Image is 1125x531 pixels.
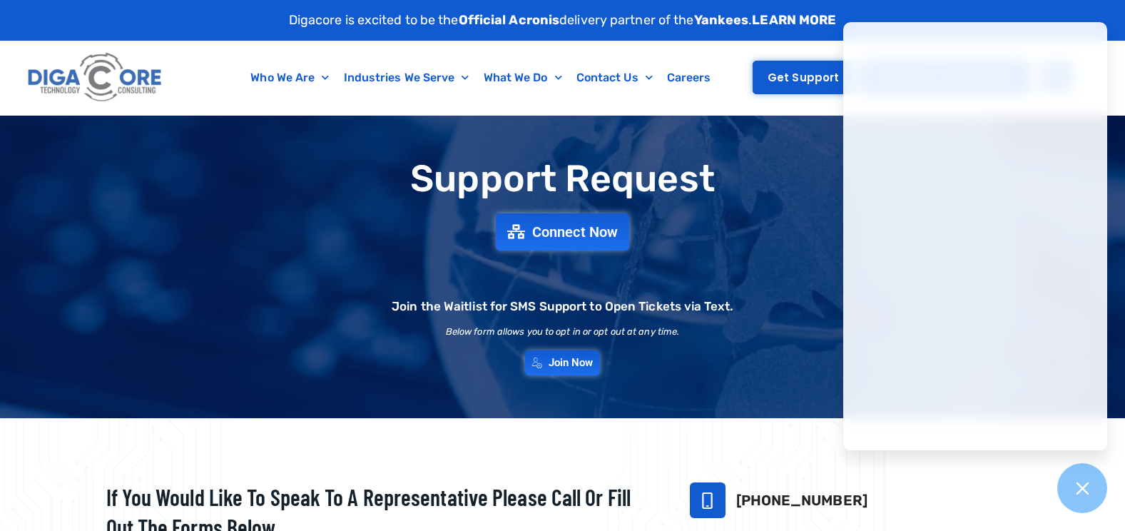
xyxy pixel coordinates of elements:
[392,300,733,313] h2: Join the Waitlist for SMS Support to Open Tickets via Text.
[753,61,854,94] a: Get Support
[243,61,336,94] a: Who We Are
[337,61,477,94] a: Industries We Serve
[71,158,1055,199] h1: Support Request
[752,12,836,28] a: LEARN MORE
[532,225,618,239] span: Connect Now
[736,492,867,509] a: [PHONE_NUMBER]
[225,61,736,94] nav: Menu
[690,482,726,518] a: 732-646-5725
[569,61,660,94] a: Contact Us
[477,61,569,94] a: What We Do
[843,22,1107,450] iframe: Chatgenie Messenger
[289,11,837,30] p: Digacore is excited to be the delivery partner of the .
[525,350,601,375] a: Join Now
[459,12,560,28] strong: Official Acronis
[24,48,166,108] img: Digacore logo 1
[496,213,629,251] a: Connect Now
[660,61,718,94] a: Careers
[549,358,594,368] span: Join Now
[694,12,749,28] strong: Yankees
[768,72,839,83] span: Get Support
[446,327,680,336] h2: Below form allows you to opt in or opt out at any time.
